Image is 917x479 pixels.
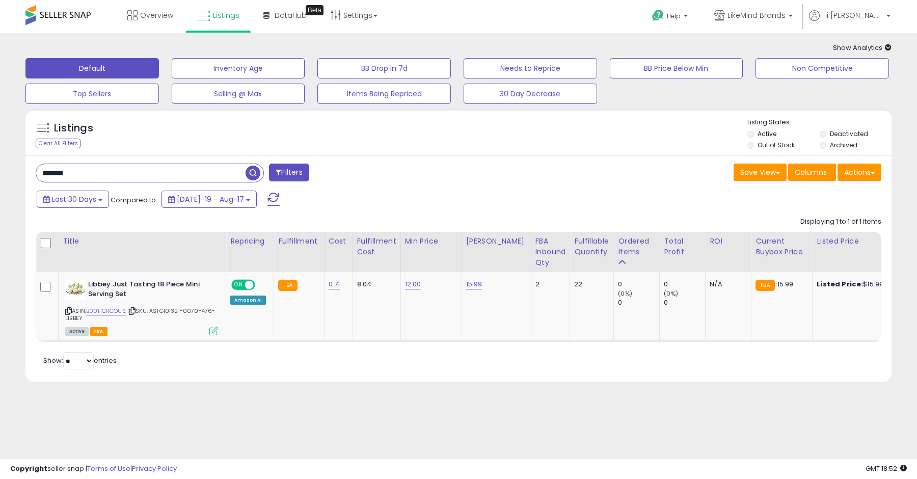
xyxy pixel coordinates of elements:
button: Selling @ Max [172,84,305,104]
button: Items Being Repriced [317,84,451,104]
span: All listings currently available for purchase on Amazon [65,327,89,336]
span: DataHub [275,10,307,20]
img: 418HYP9ssyL._SL40_.jpg [65,280,86,300]
div: Min Price [405,236,457,247]
span: Listings [213,10,239,20]
div: Cost [329,236,348,247]
span: 15.99 [777,279,794,289]
span: | SKU: ASTG101321-0070-476-LIBBEY [65,307,215,322]
div: Title [63,236,222,247]
label: Out of Stock [758,141,795,149]
a: 15.99 [466,279,482,289]
button: Default [25,58,159,78]
span: Help [667,12,681,20]
button: BB Drop in 7d [317,58,451,78]
div: Listed Price [817,236,905,247]
div: Displaying 1 to 1 of 1 items [800,217,881,227]
button: Needs to Reprice [464,58,597,78]
span: Compared to: [111,195,157,205]
button: Columns [788,164,836,181]
div: Fulfillment [278,236,319,247]
h5: Listings [54,121,93,136]
a: 0.71 [329,279,340,289]
label: Deactivated [830,129,868,138]
div: Current Buybox Price [756,236,808,257]
div: Clear All Filters [36,139,81,148]
div: Fulfillment Cost [357,236,396,257]
div: Amazon AI [230,296,266,305]
div: Repricing [230,236,269,247]
div: [PERSON_NAME] [466,236,527,247]
small: (0%) [664,289,678,298]
button: Filters [269,164,309,181]
b: Libbey Just Tasting 18 Piece Mini Serving Set [88,280,212,301]
button: Non Competitive [756,58,889,78]
div: 2 [535,280,562,289]
p: Listing States: [747,118,891,127]
span: ON [232,281,245,289]
small: FBA [278,280,297,291]
button: Last 30 Days [37,191,109,208]
div: Ordered Items [618,236,655,257]
label: Active [758,129,776,138]
span: Show: entries [43,356,117,365]
button: Inventory Age [172,58,305,78]
div: 22 [574,280,606,289]
div: Fulfillable Quantity [574,236,609,257]
div: 0 [618,298,659,307]
div: Total Profit [664,236,701,257]
div: 0 [664,298,705,307]
button: BB Price Below Min [610,58,743,78]
a: 12.00 [405,279,421,289]
i: Get Help [652,9,664,22]
span: Hi [PERSON_NAME] [822,10,883,20]
div: N/A [710,280,743,289]
span: Overview [140,10,173,20]
div: 0 [664,280,705,289]
span: OFF [254,281,270,289]
a: B00HCRCOUS [86,307,126,315]
button: Save View [734,164,787,181]
span: Show Analytics [833,43,892,52]
small: FBA [756,280,774,291]
span: LikeMind Brands [727,10,786,20]
span: Columns [795,167,827,177]
button: Top Sellers [25,84,159,104]
a: Help [644,2,698,33]
div: 0 [618,280,659,289]
button: 30 Day Decrease [464,84,597,104]
a: Hi [PERSON_NAME] [809,10,891,33]
button: Actions [838,164,881,181]
label: Archived [830,141,857,149]
span: [DATE]-19 - Aug-17 [177,194,244,204]
div: 8.04 [357,280,393,289]
div: ROI [710,236,747,247]
div: $15.99 [817,280,901,289]
span: FBA [90,327,107,336]
div: Tooltip anchor [306,5,323,15]
b: Listed Price: [817,279,863,289]
div: FBA inbound Qty [535,236,566,268]
button: [DATE]-19 - Aug-17 [161,191,257,208]
small: (0%) [618,289,632,298]
span: Last 30 Days [52,194,96,204]
div: ASIN: [65,280,218,334]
